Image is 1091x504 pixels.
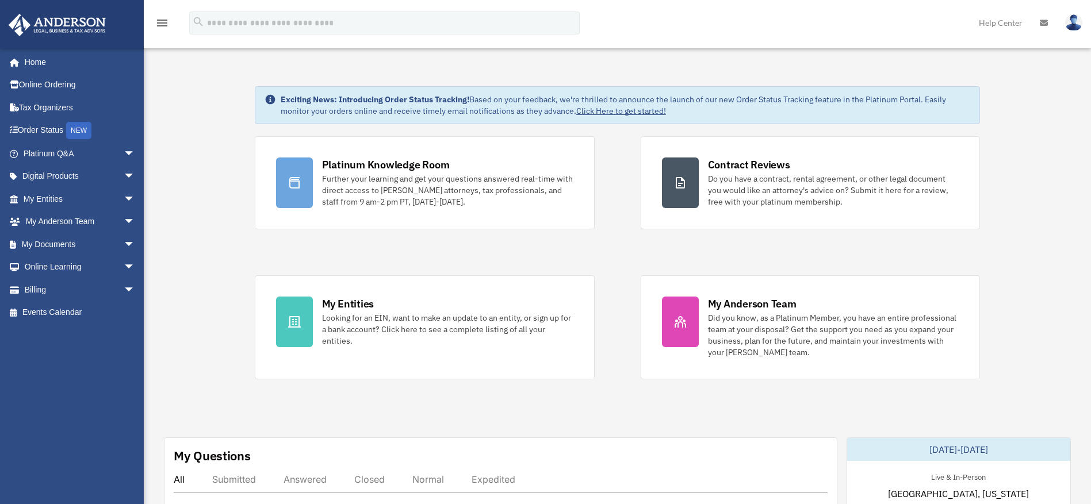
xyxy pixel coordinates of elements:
a: Platinum Knowledge Room Further your learning and get your questions answered real-time with dire... [255,136,595,229]
a: My Anderson Team Did you know, as a Platinum Member, you have an entire professional team at your... [641,275,981,379]
img: Anderson Advisors Platinum Portal [5,14,109,36]
i: menu [155,16,169,30]
div: Did you know, as a Platinum Member, you have an entire professional team at your disposal? Get th... [708,312,959,358]
a: Home [8,51,147,74]
span: arrow_drop_down [124,256,147,279]
a: Events Calendar [8,301,152,324]
a: My Documentsarrow_drop_down [8,233,152,256]
div: NEW [66,122,91,139]
a: Billingarrow_drop_down [8,278,152,301]
a: My Entities Looking for an EIN, want to make an update to an entity, or sign up for a bank accoun... [255,275,595,379]
span: arrow_drop_down [124,210,147,234]
img: User Pic [1065,14,1082,31]
div: Looking for an EIN, want to make an update to an entity, or sign up for a bank account? Click her... [322,312,573,347]
a: My Entitiesarrow_drop_down [8,187,152,210]
div: My Anderson Team [708,297,797,311]
a: Contract Reviews Do you have a contract, rental agreement, or other legal document you would like... [641,136,981,229]
i: search [192,16,205,28]
div: My Questions [174,447,251,464]
div: My Entities [322,297,374,311]
span: arrow_drop_down [124,233,147,256]
div: Closed [354,474,385,485]
a: Platinum Q&Aarrow_drop_down [8,142,152,165]
a: Order StatusNEW [8,119,152,143]
span: [GEOGRAPHIC_DATA], [US_STATE] [888,487,1029,501]
div: Further your learning and get your questions answered real-time with direct access to [PERSON_NAM... [322,173,573,207]
a: Digital Productsarrow_drop_down [8,165,152,188]
span: arrow_drop_down [124,278,147,302]
strong: Exciting News: Introducing Order Status Tracking! [281,94,469,105]
div: Contract Reviews [708,157,790,172]
div: Normal [412,474,444,485]
a: Online Learningarrow_drop_down [8,256,152,279]
div: All [174,474,185,485]
div: Platinum Knowledge Room [322,157,450,172]
span: arrow_drop_down [124,142,147,166]
a: Click Here to get started! [576,106,666,116]
div: Based on your feedback, we're thrilled to announce the launch of our new Order Status Tracking fe... [281,94,971,117]
div: Expedited [472,474,515,485]
a: My Anderson Teamarrow_drop_down [8,210,152,233]
div: Do you have a contract, rental agreement, or other legal document you would like an attorney's ad... [708,173,959,207]
a: Online Ordering [8,74,152,97]
div: Submitted [212,474,256,485]
div: Live & In-Person [922,470,995,482]
a: Tax Organizers [8,96,152,119]
div: [DATE]-[DATE] [847,438,1070,461]
div: Answered [284,474,327,485]
span: arrow_drop_down [124,187,147,211]
span: arrow_drop_down [124,165,147,188]
a: menu [155,20,169,30]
